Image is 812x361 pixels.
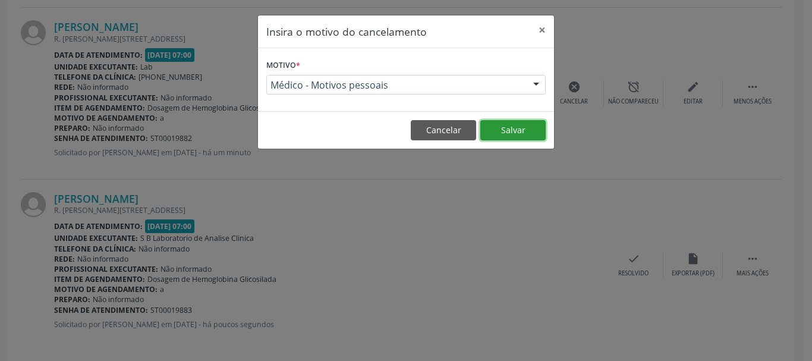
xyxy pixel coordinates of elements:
[266,24,427,39] h5: Insira o motivo do cancelamento
[530,15,554,45] button: Close
[270,79,521,91] span: Médico - Motivos pessoais
[266,56,300,75] label: Motivo
[411,120,476,140] button: Cancelar
[480,120,546,140] button: Salvar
